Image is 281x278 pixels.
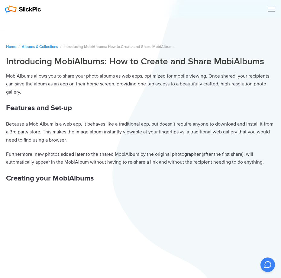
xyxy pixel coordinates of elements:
[6,121,273,143] span: Because a MobiAlbum is a web app, it behaves like a traditional app, but doesn’t require anyone t...
[6,72,275,96] p: MobiAlbums allows you to share your photo albums as web apps, optimized for mobile viewing. Once ...
[18,44,20,49] span: /
[6,151,263,165] span: Furthermore, new photos added later to the shared MobiAlbum by the original photographer (after t...
[63,44,174,49] span: Introducing MobiAlbums: How to Create and Share MobiAlbums
[6,44,16,49] a: Home
[263,159,264,165] span: .
[60,44,61,49] span: /
[22,44,58,49] a: Albums & Collections
[6,56,275,67] h1: Introducing MobiAlbums: How to Create and Share MobiAlbums
[6,102,275,114] h2: Features and Set-up
[6,172,275,184] h2: Creating your MobiAlbums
